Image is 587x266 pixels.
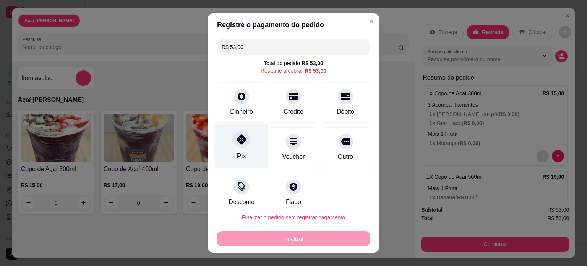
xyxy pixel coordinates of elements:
div: Pix [237,151,246,161]
button: Finalizar o pedido sem registrar pagamento [217,210,370,225]
div: Dinheiro [230,107,253,116]
div: R$ 53,00 [305,67,326,75]
button: Close [365,15,378,27]
div: Débito [337,107,354,116]
div: Crédito [284,107,303,116]
div: Outro [338,152,353,162]
div: Desconto [229,197,255,207]
div: Voucher [282,152,305,162]
input: Ex.: hambúrguer de cordeiro [222,39,365,55]
div: Total do pedido [264,59,323,67]
header: Registre o pagamento do pedido [208,13,379,36]
div: R$ 53,00 [302,59,323,67]
div: Fiado [286,197,301,207]
div: Restante a cobrar [261,67,326,75]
